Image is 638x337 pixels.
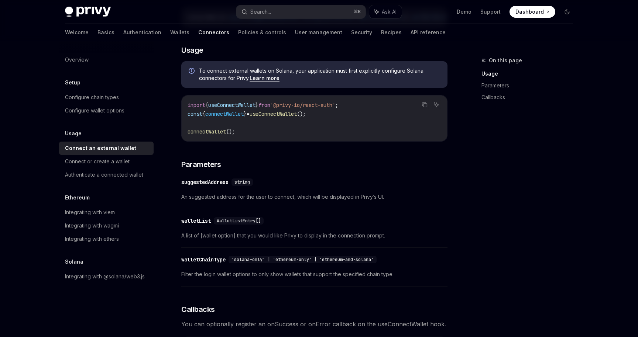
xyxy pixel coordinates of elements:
[59,91,154,104] a: Configure chain types
[59,53,154,66] a: Overview
[481,91,579,103] a: Callbacks
[432,100,441,110] button: Ask AI
[226,128,235,135] span: ();
[255,102,258,108] span: }
[457,8,471,15] a: Demo
[205,102,208,108] span: {
[236,5,366,18] button: Search...⌘K
[561,6,573,18] button: Toggle dark mode
[250,75,279,81] a: Learn more
[59,142,154,155] a: Connect an external wallet
[59,232,154,246] a: Integrating with ethers
[217,218,261,224] span: WalletListEntry[]
[181,45,203,55] span: Usage
[65,170,143,179] div: Authenticate a connected wallet
[480,8,501,15] a: Support
[515,8,544,15] span: Dashboard
[65,257,83,266] h5: Solana
[250,7,271,16] div: Search...
[335,102,338,108] span: ;
[65,157,130,166] div: Connect or create a wallet
[351,24,372,41] a: Security
[297,111,306,117] span: ();
[295,24,342,41] a: User management
[481,68,579,80] a: Usage
[97,24,114,41] a: Basics
[170,24,189,41] a: Wallets
[208,102,255,108] span: useConnectWallet
[489,56,522,65] span: On this page
[188,128,226,135] span: connectWallet
[181,217,211,225] div: walletList
[258,102,270,108] span: from
[199,67,440,82] span: To connect external wallets on Solana, your application must first explicitly configure Solana co...
[353,9,361,15] span: ⌘ K
[188,102,205,108] span: import
[65,272,145,281] div: Integrating with @solana/web3.js
[59,270,154,283] a: Integrating with @solana/web3.js
[382,8,397,15] span: Ask AI
[181,319,447,329] span: You can optionally register an onSuccess or onError callback on the useConnectWallet hook.
[59,104,154,117] a: Configure wallet options
[65,193,90,202] h5: Ethereum
[65,129,82,138] h5: Usage
[65,24,89,41] a: Welcome
[181,159,221,170] span: Parameters
[65,78,80,87] h5: Setup
[59,168,154,181] a: Authenticate a connected wallet
[65,234,119,243] div: Integrating with ethers
[231,257,374,263] span: 'solana-only' | 'ethereum-only' | 'ethereum-and-solana'
[244,111,247,117] span: }
[59,155,154,168] a: Connect or create a wallet
[59,219,154,232] a: Integrating with wagmi
[250,111,297,117] span: useConnectWallet
[181,256,226,263] div: walletChainType
[420,100,429,110] button: Copy the contents from the code block
[369,5,402,18] button: Ask AI
[65,208,115,217] div: Integrating with viem
[181,192,447,201] span: An suggested address for the user to connect, which will be displayed in Privy’s UI.
[247,111,250,117] span: =
[181,231,447,240] span: A list of [wallet option] that you would like Privy to display in the connection prompt.
[181,270,447,279] span: Filter the login wallet options to only show wallets that support the specified chain type.
[181,304,215,315] span: Callbacks
[270,102,335,108] span: '@privy-io/react-auth'
[481,80,579,91] a: Parameters
[202,111,205,117] span: {
[189,68,196,75] svg: Info
[411,24,446,41] a: API reference
[65,144,136,153] div: Connect an external wallet
[181,178,229,186] div: suggestedAddress
[65,55,89,64] div: Overview
[205,111,244,117] span: connectWallet
[234,179,250,185] span: string
[198,24,229,41] a: Connectors
[59,206,154,219] a: Integrating with viem
[65,7,111,17] img: dark logo
[510,6,555,18] a: Dashboard
[381,24,402,41] a: Recipes
[238,24,286,41] a: Policies & controls
[65,93,119,102] div: Configure chain types
[188,111,202,117] span: const
[65,106,124,115] div: Configure wallet options
[123,24,161,41] a: Authentication
[65,221,119,230] div: Integrating with wagmi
